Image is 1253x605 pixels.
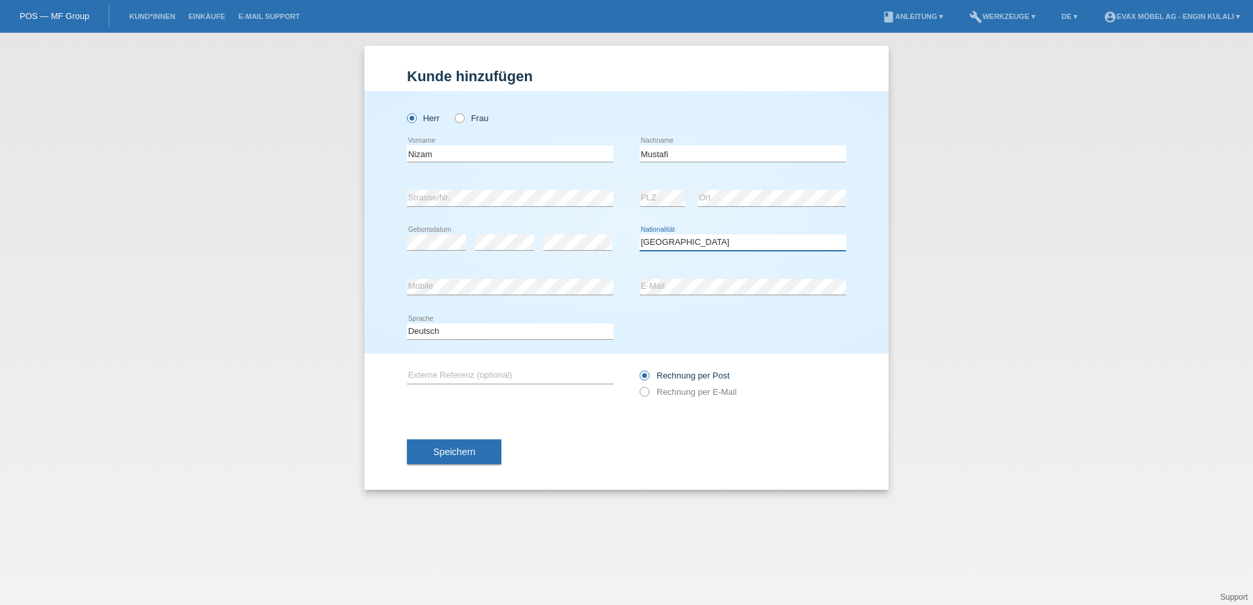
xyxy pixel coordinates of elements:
i: build [969,10,982,24]
a: buildWerkzeuge ▾ [963,12,1042,20]
a: DE ▾ [1055,12,1084,20]
a: Kund*innen [123,12,182,20]
a: account_circleEVAX Möbel AG - Engin Kulali ▾ [1097,12,1246,20]
i: book [882,10,895,24]
span: Speichern [433,447,475,457]
label: Rechnung per Post [640,371,729,380]
button: Speichern [407,439,501,464]
label: Frau [455,113,488,123]
label: Rechnung per E-Mail [640,387,737,397]
input: Herr [407,113,415,122]
a: Support [1220,593,1248,602]
a: bookAnleitung ▾ [876,12,950,20]
input: Frau [455,113,463,122]
h1: Kunde hinzufügen [407,68,846,84]
i: account_circle [1104,10,1117,24]
input: Rechnung per E-Mail [640,387,648,403]
a: POS — MF Group [20,11,89,21]
a: E-Mail Support [232,12,307,20]
label: Herr [407,113,440,123]
input: Rechnung per Post [640,371,648,387]
a: Einkäufe [182,12,231,20]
